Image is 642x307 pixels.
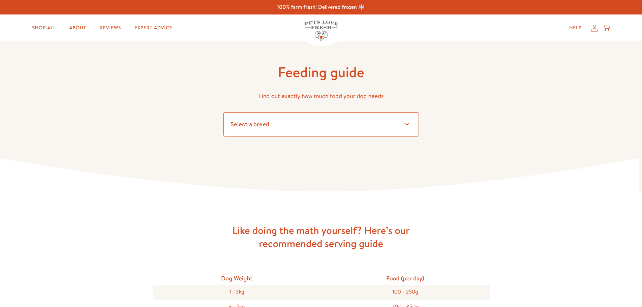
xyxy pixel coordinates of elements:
div: Food (per day) [321,272,490,285]
div: Dog Weight [153,272,321,285]
a: Expert Advice [129,21,178,35]
a: Reviews [94,21,126,35]
a: Help [564,21,587,35]
img: Pets Love Fresh [304,21,338,41]
p: Find out exactly how much food your dog needs [223,91,419,101]
div: 1 - 3kg [153,285,321,299]
a: Shop All [27,21,61,35]
h3: Like doing the math yourself? Here’s our recommended serving guide [213,224,429,250]
a: About [64,21,91,35]
div: 100 - 250g [321,285,490,299]
h1: Feeding guide [223,63,419,82]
